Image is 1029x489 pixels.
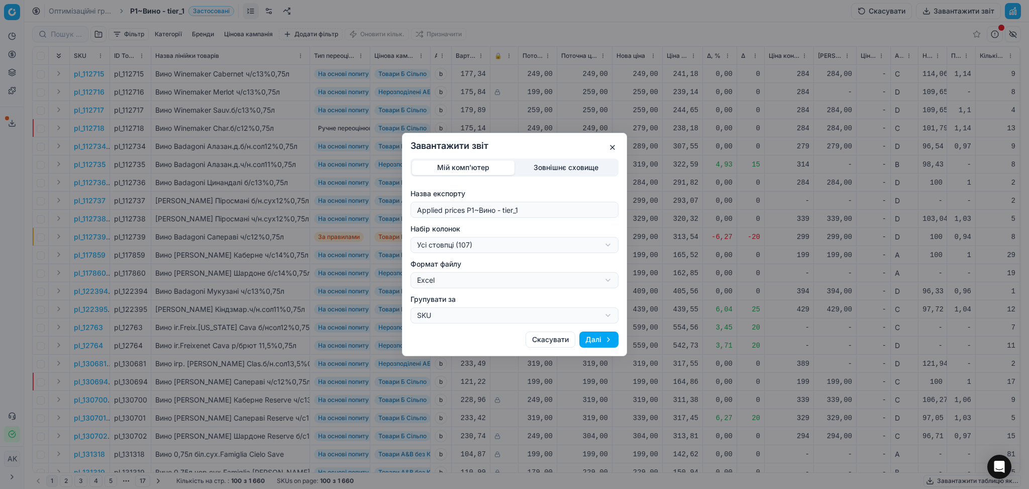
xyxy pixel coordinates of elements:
[526,332,575,348] button: Скасувати
[410,224,619,234] label: Набір колонок
[410,294,619,304] label: Групувати за
[410,189,619,199] label: Назва експорту
[579,332,619,348] button: Далі
[412,160,514,175] button: Мій комп'ютер
[410,141,619,150] h2: Завантажити звіт
[514,160,617,175] button: Зовнішнє сховище
[410,259,619,269] label: Формат файлу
